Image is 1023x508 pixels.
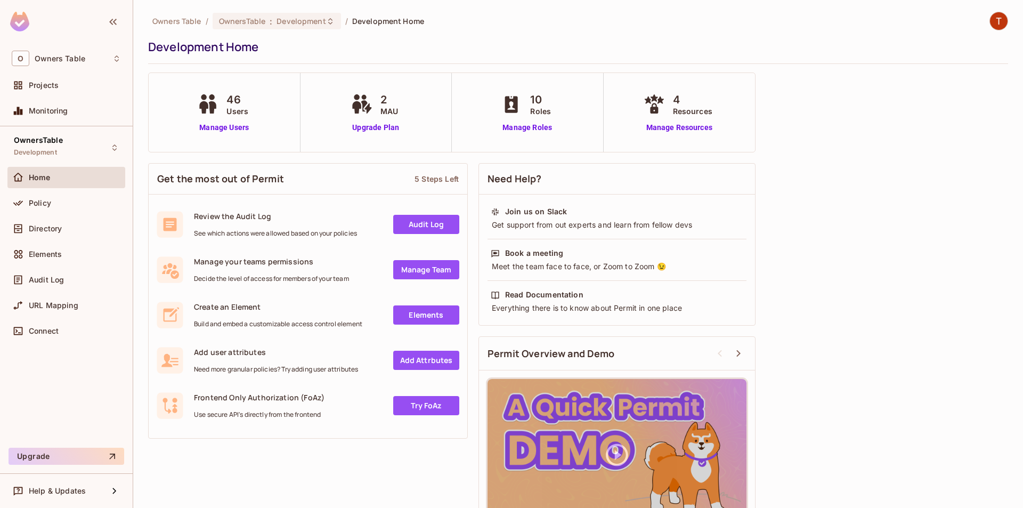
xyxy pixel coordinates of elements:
[29,199,51,207] span: Policy
[488,172,542,186] span: Need Help?
[194,302,362,312] span: Create an Element
[148,39,1003,55] div: Development Home
[393,260,459,279] a: Manage Team
[348,122,403,133] a: Upgrade Plan
[641,122,718,133] a: Manage Resources
[498,122,556,133] a: Manage Roles
[380,92,398,108] span: 2
[505,248,563,259] div: Book a meeting
[194,392,324,402] span: Frontend Only Authorization (FoAz)
[29,224,62,233] span: Directory
[194,410,324,419] span: Use secure API's directly from the frontend
[194,211,357,221] span: Review the Audit Log
[269,17,273,26] span: :
[488,347,615,360] span: Permit Overview and Demo
[29,276,64,284] span: Audit Log
[530,92,551,108] span: 10
[35,54,85,63] span: Workspace: Owners Table
[12,51,29,66] span: O
[530,106,551,117] span: Roles
[29,107,68,115] span: Monitoring
[29,487,86,495] span: Help & Updates
[14,136,63,144] span: OwnersTable
[226,92,248,108] span: 46
[505,289,583,300] div: Read Documentation
[152,16,201,26] span: the active workspace
[219,16,265,26] span: OwnersTable
[393,396,459,415] a: Try FoAz
[9,448,124,465] button: Upgrade
[226,106,248,117] span: Users
[194,365,358,374] span: Need more granular policies? Try adding user attributes
[505,206,567,217] div: Join us on Slack
[277,16,326,26] span: Development
[194,256,349,267] span: Manage your teams permissions
[393,305,459,325] a: Elements
[491,261,743,272] div: Meet the team face to face, or Zoom to Zoom 😉
[14,148,57,157] span: Development
[29,173,51,182] span: Home
[206,16,208,26] li: /
[29,250,62,259] span: Elements
[393,351,459,370] a: Add Attrbutes
[194,229,357,238] span: See which actions were allowed based on your policies
[393,215,459,234] a: Audit Log
[990,12,1008,30] img: TableSteaks Development
[380,106,398,117] span: MAU
[194,275,349,283] span: Decide the level of access for members of your team
[491,220,743,230] div: Get support from out experts and learn from fellow devs
[10,12,29,31] img: SReyMgAAAABJRU5ErkJggg==
[415,174,459,184] div: 5 Steps Left
[352,16,424,26] span: Development Home
[29,81,59,90] span: Projects
[345,16,348,26] li: /
[673,106,712,117] span: Resources
[29,301,78,310] span: URL Mapping
[29,327,59,335] span: Connect
[194,122,254,133] a: Manage Users
[194,347,358,357] span: Add user attributes
[194,320,362,328] span: Build and embed a customizable access control element
[491,303,743,313] div: Everything there is to know about Permit in one place
[673,92,712,108] span: 4
[157,172,284,186] span: Get the most out of Permit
